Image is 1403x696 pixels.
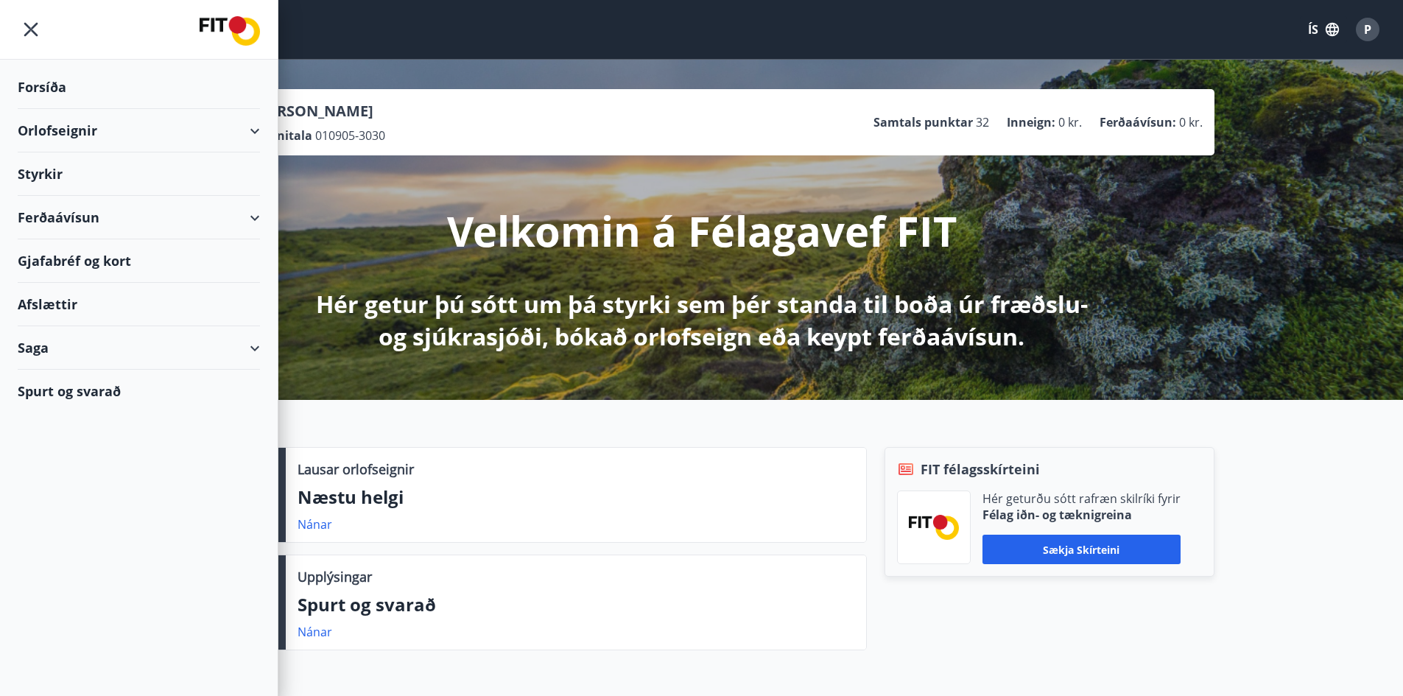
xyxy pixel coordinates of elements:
[1100,114,1176,130] p: Ferðaávísun :
[254,101,385,122] p: [PERSON_NAME]
[1350,12,1385,47] button: P
[1300,16,1347,43] button: ÍS
[298,485,854,510] p: Næstu helgi
[18,283,260,326] div: Afslættir
[298,516,332,532] a: Nánar
[447,203,957,259] p: Velkomin á Félagavef FIT
[873,114,973,130] p: Samtals punktar
[18,326,260,370] div: Saga
[298,624,332,640] a: Nánar
[18,16,44,43] button: menu
[298,567,372,586] p: Upplýsingar
[909,515,959,539] img: FPQVkF9lTnNbbaRSFyT17YYeljoOGk5m51IhT0bO.png
[298,460,414,479] p: Lausar orlofseignir
[298,592,854,617] p: Spurt og svarað
[982,507,1181,523] p: Félag iðn- og tæknigreina
[1179,114,1203,130] span: 0 kr.
[976,114,989,130] span: 32
[18,152,260,196] div: Styrkir
[921,460,1040,479] span: FIT félagsskírteini
[200,16,260,46] img: union_logo
[1007,114,1055,130] p: Inneign :
[1058,114,1082,130] span: 0 kr.
[18,239,260,283] div: Gjafabréf og kort
[315,127,385,144] span: 010905-3030
[982,535,1181,564] button: Sækja skírteini
[982,491,1181,507] p: Hér geturðu sótt rafræn skilríki fyrir
[313,288,1091,353] p: Hér getur þú sótt um þá styrki sem þér standa til boða úr fræðslu- og sjúkrasjóði, bókað orlofsei...
[1364,21,1371,38] span: P
[18,196,260,239] div: Ferðaávísun
[18,109,260,152] div: Orlofseignir
[18,66,260,109] div: Forsíða
[18,370,260,412] div: Spurt og svarað
[254,127,312,144] p: Kennitala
